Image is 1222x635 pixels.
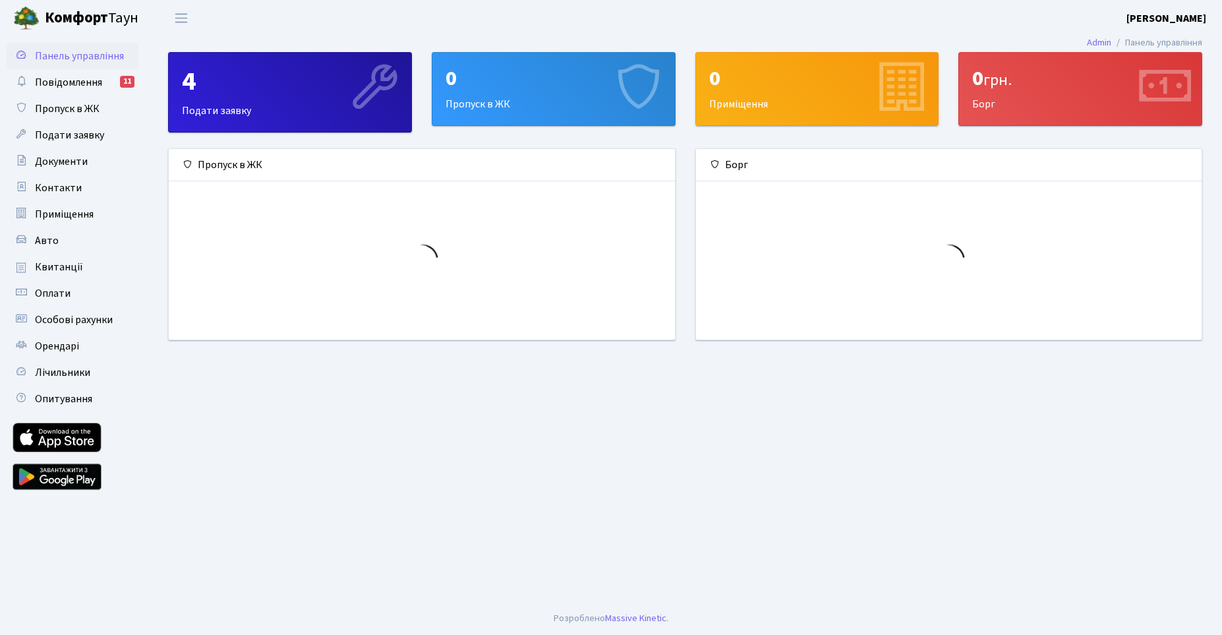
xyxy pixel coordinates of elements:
span: Лічильники [35,365,90,380]
div: 11 [120,76,134,88]
a: Контакти [7,175,138,201]
div: Приміщення [696,53,939,125]
a: Massive Kinetic [605,611,666,625]
a: Документи [7,148,138,175]
div: Пропуск в ЖК [169,149,675,181]
div: 0 [972,66,1188,91]
a: Квитанції [7,254,138,280]
span: Авто [35,233,59,248]
span: Контакти [35,181,82,195]
nav: breadcrumb [1067,29,1222,57]
div: Борг [696,149,1202,181]
li: Панель управління [1111,36,1202,50]
a: Подати заявку [7,122,138,148]
b: Комфорт [45,7,108,28]
a: Орендарі [7,333,138,359]
button: Переключити навігацію [165,7,198,29]
a: Опитування [7,386,138,412]
a: Повідомлення11 [7,69,138,96]
div: Подати заявку [169,53,411,132]
a: 4Подати заявку [168,52,412,133]
a: Оплати [7,280,138,307]
span: Таун [45,7,138,30]
a: 0Приміщення [695,52,939,126]
div: Пропуск в ЖК [432,53,675,125]
span: Панель управління [35,49,124,63]
a: 0Пропуск в ЖК [432,52,676,126]
span: Документи [35,154,88,169]
span: Повідомлення [35,75,102,90]
span: Приміщення [35,207,94,222]
span: грн. [983,69,1012,92]
div: 0 [709,66,925,91]
a: Пропуск в ЖК [7,96,138,122]
div: Борг [959,53,1202,125]
a: Особові рахунки [7,307,138,333]
a: Панель управління [7,43,138,69]
span: Пропуск в ЖК [35,102,100,116]
span: Оплати [35,286,71,301]
div: 4 [182,66,398,98]
a: [PERSON_NAME] [1126,11,1206,26]
a: Лічильники [7,359,138,386]
img: logo.png [13,5,40,32]
span: Особові рахунки [35,313,113,327]
a: Авто [7,227,138,254]
a: Приміщення [7,201,138,227]
span: Опитування [35,392,92,406]
div: 0 [446,66,662,91]
span: Квитанції [35,260,83,274]
a: Admin [1087,36,1111,49]
span: Подати заявку [35,128,104,142]
div: Розроблено . [554,611,668,626]
span: Орендарі [35,339,79,353]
